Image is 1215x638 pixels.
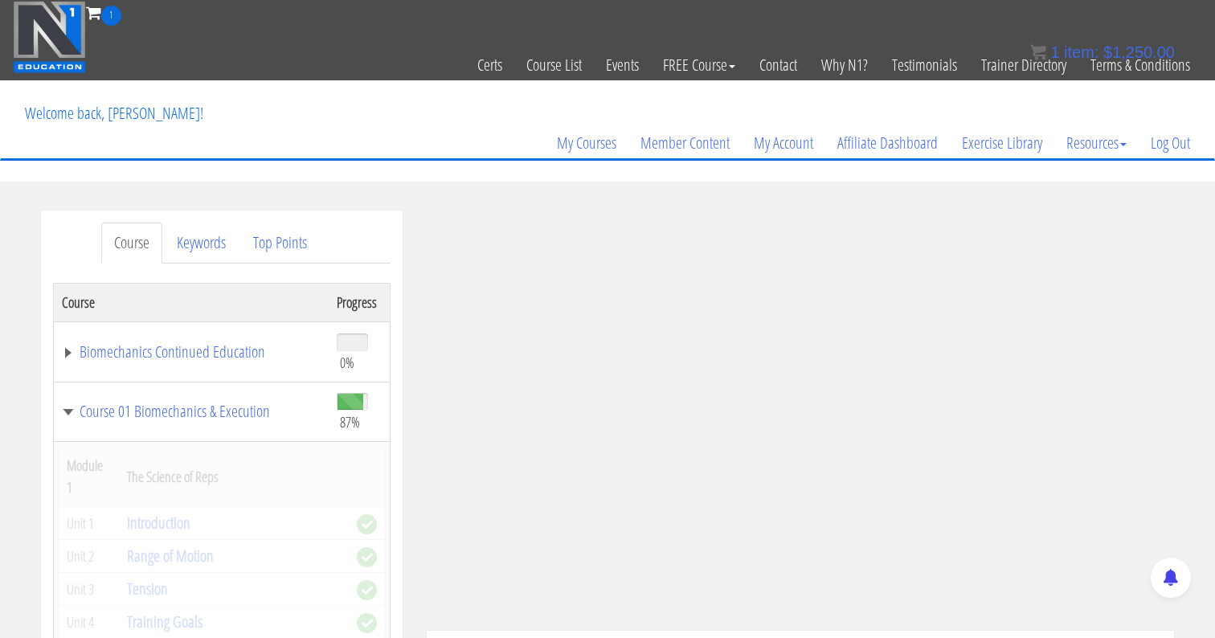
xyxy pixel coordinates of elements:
img: n1-education [13,1,86,73]
a: Course [101,223,162,264]
a: Course List [514,26,594,104]
a: Training Goals [127,611,202,632]
span: complete [357,547,377,567]
th: Progress [329,283,390,321]
a: 1 [86,2,121,23]
td: Unit 2 [59,540,119,573]
a: My Courses [545,104,628,182]
a: Events [594,26,651,104]
p: Welcome back, [PERSON_NAME]! [13,81,215,145]
th: Module 1 [59,447,119,507]
a: Introduction [127,512,190,534]
span: 1 [101,6,121,26]
a: Affiliate Dashboard [825,104,950,182]
a: Member Content [628,104,742,182]
span: 0% [340,354,354,371]
span: complete [357,613,377,633]
td: Unit 1 [59,507,119,540]
a: Why N1? [809,26,880,104]
a: Top Points [240,223,320,264]
a: My Account [742,104,825,182]
a: Course 01 Biomechanics & Execution [62,403,321,419]
span: 1 [1050,43,1059,61]
a: Tension [127,578,168,599]
span: complete [357,580,377,600]
a: Terms & Conditions [1078,26,1202,104]
a: Certs [465,26,514,104]
span: item: [1064,43,1098,61]
a: Log Out [1139,104,1202,182]
span: $ [1103,43,1112,61]
span: complete [357,514,377,534]
a: Range of Motion [127,545,214,566]
a: Testimonials [880,26,969,104]
a: Contact [747,26,809,104]
a: Resources [1054,104,1139,182]
a: Trainer Directory [969,26,1078,104]
a: Exercise Library [950,104,1054,182]
th: Course [54,283,329,321]
td: Unit 3 [59,573,119,606]
a: 1 item: $1,250.00 [1030,43,1175,61]
a: FREE Course [651,26,747,104]
bdi: 1,250.00 [1103,43,1175,61]
a: Biomechanics Continued Education [62,344,321,360]
th: The Science of Reps [119,447,349,507]
a: Keywords [164,223,239,264]
span: 87% [340,413,360,431]
img: icon11.png [1030,44,1046,60]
